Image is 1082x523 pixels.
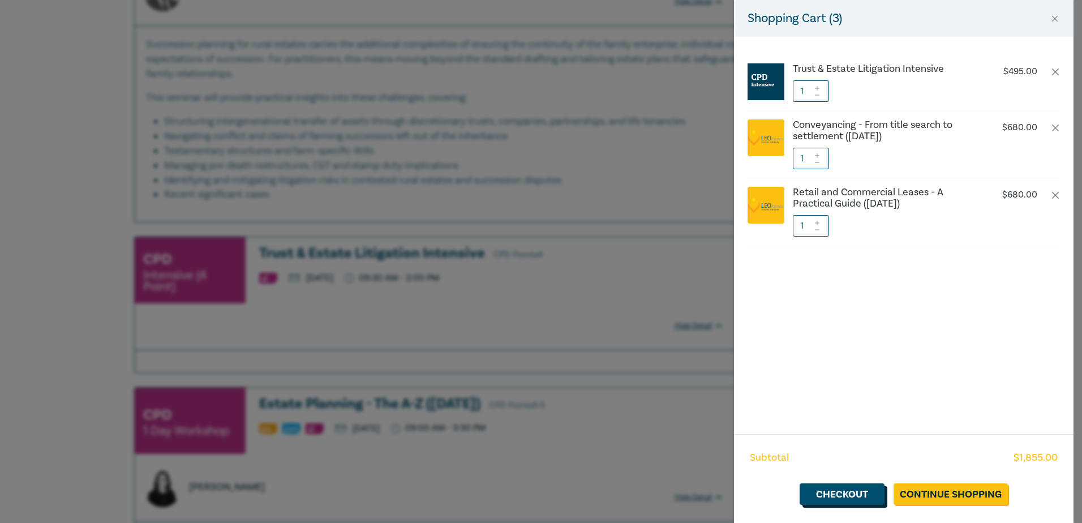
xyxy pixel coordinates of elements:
[1050,14,1060,24] button: Close
[748,197,784,213] img: logo.png
[750,451,789,465] span: Subtotal
[793,80,829,102] input: 1
[748,63,784,100] img: CPD%20Intensive.jpg
[800,483,885,505] a: Checkout
[748,130,784,146] img: logo.png
[748,9,842,28] h5: Shopping Cart ( 3 )
[793,215,829,237] input: 1
[1003,66,1037,77] p: $ 495.00
[793,63,981,75] a: Trust & Estate Litigation Intensive
[793,187,981,209] a: Retail and Commercial Leases - A Practical Guide ([DATE])
[894,483,1008,505] a: Continue Shopping
[793,148,829,169] input: 1
[1014,451,1058,465] span: $ 1,855.00
[793,119,981,142] a: Conveyancing - From title search to settlement ([DATE])
[1002,190,1037,200] p: $ 680.00
[1002,122,1037,133] p: $ 680.00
